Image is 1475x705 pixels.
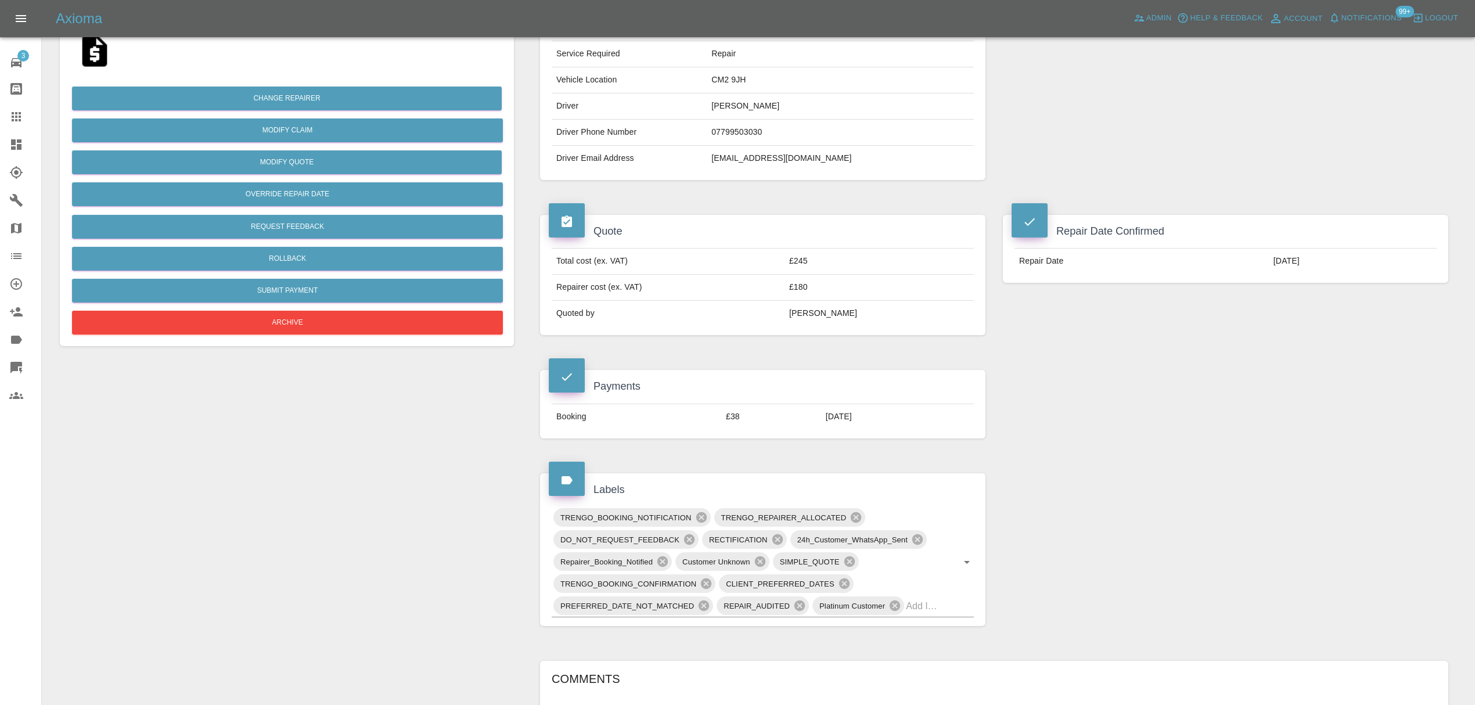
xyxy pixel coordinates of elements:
[717,599,797,613] span: REPAIR_AUDITED
[553,533,686,546] span: DO_NOT_REQUEST_FEEDBACK
[821,404,974,429] td: [DATE]
[785,275,974,301] td: £180
[721,404,821,429] td: £38
[552,275,785,301] td: Repairer cost (ex. VAT)
[714,508,866,527] div: TRENGO_REPAIRER_ALLOCATED
[707,67,974,93] td: CM2 9JH
[553,552,672,571] div: Repairer_Booking_Notified
[549,482,977,498] h4: Labels
[1012,224,1440,239] h4: Repair Date Confirmed
[552,146,707,171] td: Driver Email Address
[553,577,703,591] span: TRENGO_BOOKING_CONFIRMATION
[553,555,660,569] span: Repairer_Booking_Notified
[1190,12,1262,25] span: Help & Feedback
[707,146,974,171] td: [EMAIL_ADDRESS][DOMAIN_NAME]
[702,533,775,546] span: RECTIFICATION
[790,530,927,549] div: 24h_Customer_WhatsApp_Sent
[707,120,974,146] td: 07799503030
[552,67,707,93] td: Vehicle Location
[773,552,859,571] div: SIMPLE_QUOTE
[959,554,975,570] button: Open
[552,670,1437,688] h6: Comments
[552,41,707,67] td: Service Required
[1284,12,1323,26] span: Account
[549,224,977,239] h4: Quote
[17,50,29,62] span: 3
[72,279,503,303] button: Submit Payment
[552,120,707,146] td: Driver Phone Number
[553,530,699,549] div: DO_NOT_REQUEST_FEEDBACK
[72,87,502,110] button: Change Repairer
[553,599,701,613] span: PREFERRED_DATE_NOT_MATCHED
[76,33,113,70] img: qt_1RZ9KjA4aDea5wMjy3doyJcd
[56,9,102,28] h5: Axioma
[552,93,707,120] td: Driver
[553,511,699,524] span: TRENGO_BOOKING_NOTIFICATION
[790,533,915,546] span: 24h_Customer_WhatsApp_Sent
[785,249,974,275] td: £245
[72,150,502,174] button: Modify Quote
[1014,249,1269,274] td: Repair Date
[812,599,892,613] span: Platinum Customer
[1326,9,1405,27] button: Notifications
[549,379,977,394] h4: Payments
[72,247,503,271] button: Rollback
[553,574,715,593] div: TRENGO_BOOKING_CONFIRMATION
[675,555,757,569] span: Customer Unknown
[72,311,503,334] button: Archive
[7,5,35,33] button: Open drawer
[1174,9,1265,27] button: Help & Feedback
[719,577,841,591] span: CLIENT_PREFERRED_DATES
[1269,249,1437,274] td: [DATE]
[707,93,974,120] td: [PERSON_NAME]
[1146,12,1172,25] span: Admin
[717,596,809,615] div: REPAIR_AUDITED
[906,597,941,615] input: Add label
[785,301,974,326] td: [PERSON_NAME]
[1131,9,1175,27] a: Admin
[707,41,974,67] td: Repair
[1266,9,1326,28] a: Account
[773,555,847,569] span: SIMPLE_QUOTE
[1409,9,1461,27] button: Logout
[1341,12,1402,25] span: Notifications
[552,301,785,326] td: Quoted by
[72,118,503,142] a: Modify Claim
[553,596,713,615] div: PREFERRED_DATE_NOT_MATCHED
[719,574,854,593] div: CLIENT_PREFERRED_DATES
[552,404,721,429] td: Booking
[1425,12,1458,25] span: Logout
[702,530,787,549] div: RECTIFICATION
[812,596,904,615] div: Platinum Customer
[675,552,769,571] div: Customer Unknown
[72,182,503,206] button: Override Repair Date
[553,508,711,527] div: TRENGO_BOOKING_NOTIFICATION
[1395,6,1414,17] span: 99+
[714,511,854,524] span: TRENGO_REPAIRER_ALLOCATED
[72,215,503,239] button: Request Feedback
[552,249,785,275] td: Total cost (ex. VAT)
